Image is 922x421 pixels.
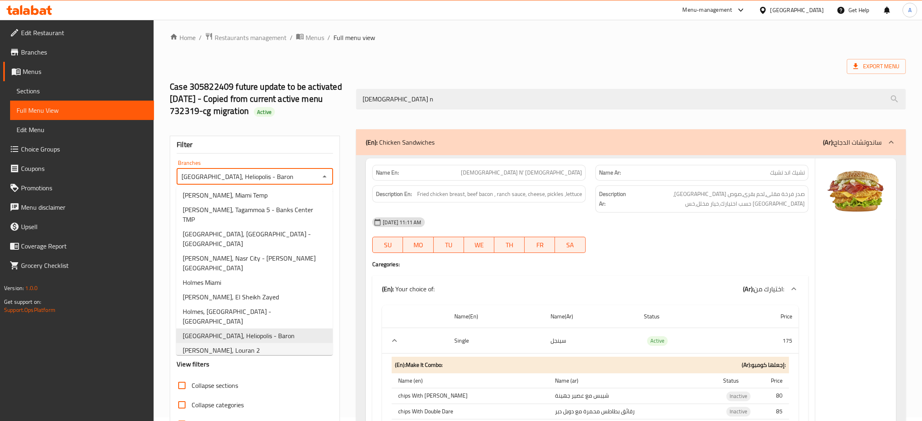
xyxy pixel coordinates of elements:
p: Chicken Sandwiches [366,137,435,147]
a: Coupons [3,159,154,178]
div: Inactive [726,392,751,401]
span: Fried chicken breast, beef bacon , ranch sauce, cheese, pickles ,lettuce [417,189,582,199]
span: Menus [23,67,148,76]
nav: breadcrumb [170,32,906,43]
h4: Caregories: [372,260,808,268]
span: اختيارك من: [754,283,784,295]
th: Price [734,305,799,328]
span: [DATE] 11:11 AM [380,219,424,226]
button: Close [319,171,330,182]
span: Holmes, [GEOGRAPHIC_DATA] - [GEOGRAPHIC_DATA] [183,307,326,326]
span: Coupons [21,164,148,173]
strong: Name Ar: [599,168,621,177]
a: Support.OpsPlatform [4,305,55,315]
b: (En): [382,283,394,295]
b: (Ar): [823,136,834,148]
a: Coverage Report [3,236,154,256]
div: Active [254,107,275,117]
b: (En): Make It Combo: [395,360,443,370]
a: Branches [3,42,154,62]
div: [GEOGRAPHIC_DATA] [770,6,824,15]
span: Choice Groups [21,144,148,154]
input: search [356,89,906,109]
a: Grocery Checklist [3,256,154,275]
button: SU [372,237,403,253]
span: Edit Menu [17,125,148,135]
a: Choice Groups [3,139,154,159]
span: WE [467,239,491,251]
span: Get support on: [4,297,41,307]
span: Active [254,108,275,116]
span: TU [437,239,461,251]
a: Full Menu View [10,101,154,120]
div: Inactive [726,407,751,417]
a: Restaurants management [205,32,287,43]
button: FR [525,237,555,253]
b: (En): [366,136,378,148]
a: Edit Restaurant [3,23,154,42]
h3: View filters [177,360,209,369]
div: (En): Your choice of:(Ar):اختيارك من: [372,276,808,302]
a: Edit Menu [10,120,154,139]
button: TH [494,237,525,253]
h2: Case 305822409 future update to be activated [DATE] - Copied from current active menu 732319-cg m... [170,81,346,117]
span: Upsell [21,222,148,232]
span: 1.0.0 [25,283,38,293]
th: Price [763,373,789,388]
span: [PERSON_NAME], Nasr City - [PERSON_NAME][GEOGRAPHIC_DATA] [183,253,326,273]
span: [GEOGRAPHIC_DATA], [GEOGRAPHIC_DATA] - [GEOGRAPHIC_DATA] [183,229,326,248]
th: Name (ar) [549,373,717,388]
th: chips With [PERSON_NAME] [392,388,549,404]
a: Menus [3,62,154,81]
span: Coverage Report [21,241,148,251]
span: Sections [17,86,148,96]
button: expand row [388,335,401,347]
span: Holmes Miami [183,278,221,287]
span: A [908,6,911,15]
a: Upsell [3,217,154,236]
div: Filter [177,136,333,154]
th: Status [717,373,763,388]
span: MO [406,239,430,251]
span: SU [376,239,400,251]
span: Branches [21,47,148,57]
th: Name(Ar) [544,305,638,328]
span: Restaurants management [215,33,287,42]
span: Collapse categories [192,400,244,410]
span: Version: [4,283,24,293]
button: TU [434,237,464,253]
td: رقائق بطاطس محمرة مع دوبل دير [549,404,717,419]
p: ساندوتشات الدجاج [823,137,882,147]
span: Active [647,336,668,345]
b: (Ar): [743,283,754,295]
button: SA [555,237,585,253]
div: Menu-management [683,5,732,15]
th: chips With Double Dare [392,404,549,419]
b: (Ar): إجعلها كومبو: [742,360,786,370]
strong: Description En: [376,189,412,199]
span: Grocery Checklist [21,261,148,270]
span: صدر فرخة مقلى،لحم بقرى،صوص رانش،جبن حسب اختيارك،خيار مخلل،خس [628,189,805,209]
li: / [327,33,330,42]
li: / [199,33,202,42]
span: [PERSON_NAME], El Sheikh Zayed [183,292,279,302]
p: Your choice of: [382,284,435,294]
span: Promotions [21,183,148,193]
span: [PERSON_NAME], Miami Temp [183,190,268,200]
td: شيبس مع عصير جهينة [549,388,717,404]
span: Export Menu [847,59,906,74]
img: chicknchick638935594203933296.jpg [815,158,896,219]
th: Single [448,328,544,354]
th: Name(En) [448,305,544,328]
td: 85 [763,404,789,419]
span: Collapse sections [192,381,238,390]
span: Inactive [726,392,751,401]
span: تشيك اند تشيك [770,168,805,177]
span: [PERSON_NAME], Louran 2 [183,345,260,355]
strong: Description Ar: [599,189,626,209]
span: SA [558,239,582,251]
span: FR [528,239,552,251]
div: (En): Chicken Sandwiches(Ar):ساندوتشات الدجاج [356,129,906,155]
button: MO [403,237,433,253]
